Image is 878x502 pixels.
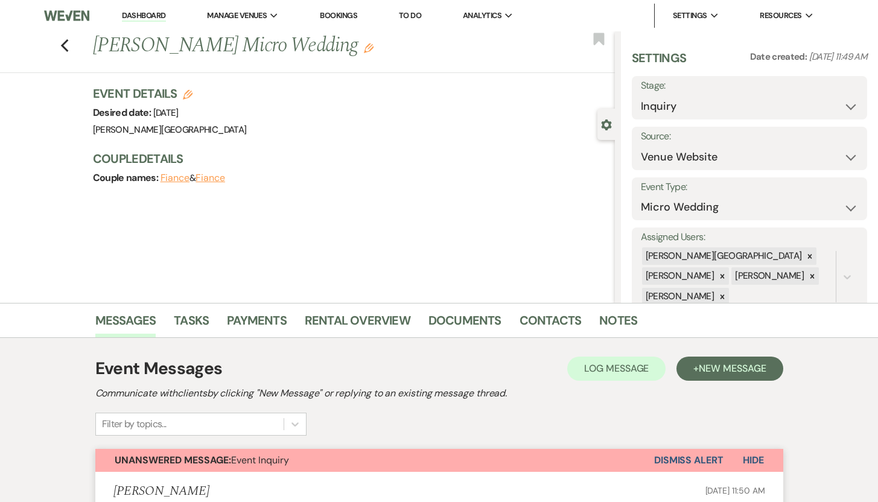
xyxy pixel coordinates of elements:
a: To Do [399,10,421,21]
strong: Unanswered Message: [115,454,231,466]
button: Log Message [567,357,666,381]
a: Contacts [520,311,582,337]
h5: [PERSON_NAME] [113,484,209,499]
h2: Communicate with clients by clicking "New Message" or replying to an existing message thread. [95,386,783,401]
span: & [161,172,225,184]
label: Stage: [641,77,859,95]
span: Couple names: [93,171,161,184]
button: Unanswered Message:Event Inquiry [95,449,654,472]
a: Bookings [320,10,357,21]
button: +New Message [676,357,783,381]
h3: Settings [632,49,687,76]
button: Fiance [161,173,190,183]
a: Messages [95,311,156,337]
span: [DATE] 11:50 AM [705,485,765,496]
span: Log Message [584,362,649,375]
button: Close lead details [601,118,612,130]
label: Source: [641,128,859,145]
span: Event Inquiry [115,454,289,466]
span: Resources [760,10,801,22]
a: Rental Overview [305,311,410,337]
button: Fiance [196,173,225,183]
span: [PERSON_NAME][GEOGRAPHIC_DATA] [93,124,247,136]
span: Analytics [463,10,501,22]
div: [PERSON_NAME] [642,288,716,305]
h3: Couple Details [93,150,603,167]
button: Dismiss Alert [654,449,724,472]
span: Manage Venues [207,10,267,22]
span: [DATE] [153,107,179,119]
label: Event Type: [641,179,859,196]
span: [DATE] 11:49 AM [809,51,867,63]
span: New Message [699,362,766,375]
div: [PERSON_NAME][GEOGRAPHIC_DATA] [642,247,804,265]
h1: [PERSON_NAME] Micro Wedding [93,31,506,60]
img: Weven Logo [44,3,89,28]
a: Payments [227,311,287,337]
span: Settings [673,10,707,22]
a: Dashboard [122,10,165,22]
div: [PERSON_NAME] [731,267,806,285]
h3: Event Details [93,85,247,102]
span: Hide [743,454,764,466]
label: Assigned Users: [641,229,859,246]
button: Edit [364,42,374,53]
h1: Event Messages [95,356,223,381]
button: Hide [724,449,783,472]
a: Documents [428,311,501,337]
div: [PERSON_NAME] [642,267,716,285]
span: Date created: [750,51,809,63]
a: Tasks [174,311,209,337]
a: Notes [599,311,637,337]
span: Desired date: [93,106,153,119]
div: Filter by topics... [102,417,167,431]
